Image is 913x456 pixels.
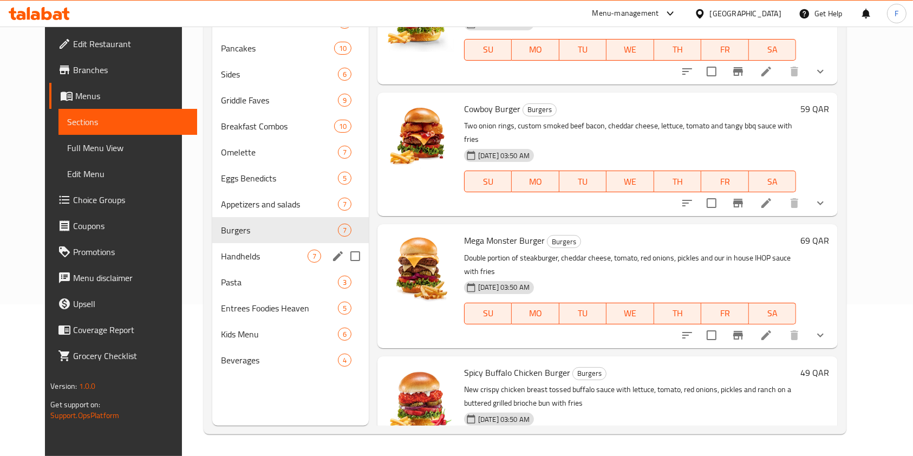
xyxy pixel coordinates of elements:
[800,233,829,248] h6: 69 QAR
[464,119,796,146] p: Two onion rings, custom smoked beef bacon, cheddar cheese, lettuce, tomato and tangy bbq sauce wi...
[611,305,649,321] span: WE
[464,303,512,324] button: SU
[338,198,351,211] div: items
[572,367,607,380] div: Burgers
[807,190,833,216] button: show more
[49,187,198,213] a: Choice Groups
[221,68,338,81] span: Sides
[49,291,198,317] a: Upsell
[658,174,697,190] span: TH
[781,58,807,84] button: delete
[700,60,723,83] span: Select to update
[338,173,351,184] span: 5
[73,297,189,310] span: Upsell
[221,42,334,55] span: Pancakes
[469,42,507,57] span: SU
[706,174,744,190] span: FR
[212,165,369,191] div: Eggs Benedicts5
[212,61,369,87] div: Sides6
[221,224,338,237] span: Burgers
[338,276,351,289] div: items
[334,42,351,55] div: items
[221,146,338,159] span: Omelette
[79,379,95,393] span: 1.0.0
[658,305,697,321] span: TH
[564,174,602,190] span: TU
[73,349,189,362] span: Grocery Checklist
[335,43,351,54] span: 10
[564,305,602,321] span: TU
[700,324,723,347] span: Select to update
[330,248,346,264] button: edit
[334,120,351,133] div: items
[308,250,321,263] div: items
[221,94,338,107] span: Griddle Faves
[221,276,338,289] span: Pasta
[516,42,555,57] span: MO
[547,236,581,248] span: Burgers
[338,328,351,341] div: items
[800,365,829,380] h6: 49 QAR
[212,191,369,217] div: Appetizers and salads7
[814,197,827,210] svg: Show Choices
[58,161,198,187] a: Edit Menu
[338,303,351,314] span: 5
[607,39,654,61] button: WE
[58,135,198,161] a: Full Menu View
[654,171,701,192] button: TH
[807,58,833,84] button: show more
[611,174,649,190] span: WE
[895,8,898,19] span: F
[464,101,520,117] span: Cowboy Burger
[49,31,198,57] a: Edit Restaurant
[654,39,701,61] button: TH
[73,271,189,284] span: Menu disclaimer
[338,302,351,315] div: items
[469,174,507,190] span: SU
[73,193,189,206] span: Choice Groups
[464,232,545,249] span: Mega Monster Burger
[50,379,77,393] span: Version:
[335,121,351,132] span: 10
[611,42,649,57] span: WE
[212,269,369,295] div: Pasta3
[73,323,189,336] span: Coverage Report
[338,354,351,367] div: items
[50,398,100,412] span: Get support on:
[338,199,351,210] span: 7
[749,39,796,61] button: SA
[516,174,555,190] span: MO
[781,190,807,216] button: delete
[800,101,829,116] h6: 59 QAR
[221,302,338,315] span: Entrees Foodies Heaven
[338,355,351,366] span: 4
[221,354,338,367] span: Beverages
[73,219,189,232] span: Coupons
[338,225,351,236] span: 7
[212,5,369,377] nav: Menu sections
[58,109,198,135] a: Sections
[701,171,748,192] button: FR
[338,146,351,159] div: items
[338,277,351,288] span: 3
[67,167,189,180] span: Edit Menu
[760,329,773,342] a: Edit menu item
[49,239,198,265] a: Promotions
[338,224,351,237] div: items
[212,321,369,347] div: Kids Menu6
[221,172,338,185] span: Eggs Benedicts
[212,87,369,113] div: Griddle Faves9
[386,233,455,302] img: Mega Monster Burger
[564,42,602,57] span: TU
[760,197,773,210] a: Edit menu item
[753,42,792,57] span: SA
[49,265,198,291] a: Menu disclaimer
[474,282,534,292] span: [DATE] 03:50 AM
[474,151,534,161] span: [DATE] 03:50 AM
[559,171,607,192] button: TU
